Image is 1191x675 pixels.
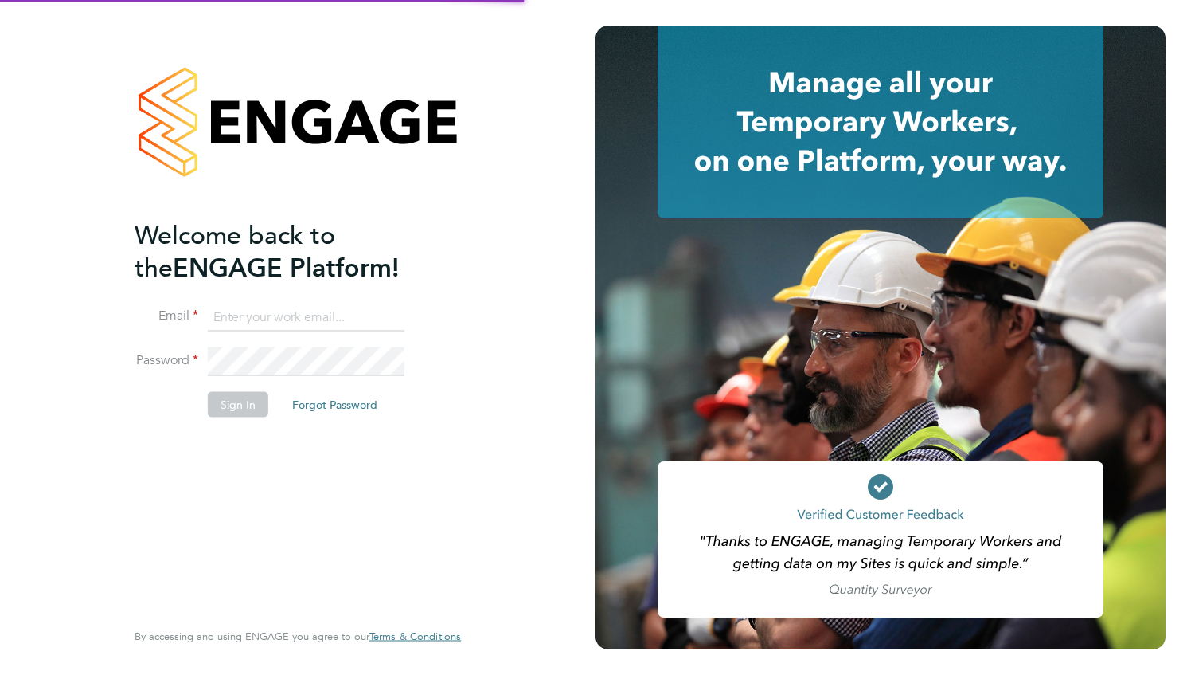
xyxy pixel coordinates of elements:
label: Email [135,308,198,324]
input: Enter your work email... [208,303,404,332]
span: Welcome back to the [135,219,335,283]
a: Terms & Conditions [369,630,461,643]
span: Terms & Conditions [369,630,461,643]
label: Password [135,352,198,369]
h2: ENGAGE Platform! [135,218,445,284]
button: Forgot Password [279,392,390,418]
span: By accessing and using ENGAGE you agree to our [135,630,461,643]
button: Sign In [208,392,268,418]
